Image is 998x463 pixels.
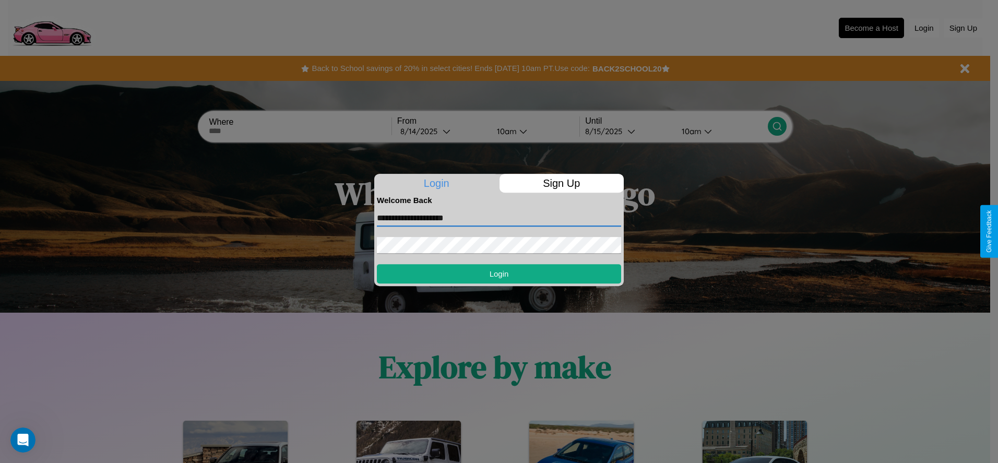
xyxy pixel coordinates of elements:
[374,174,499,193] p: Login
[985,210,993,253] div: Give Feedback
[500,174,624,193] p: Sign Up
[377,264,621,283] button: Login
[377,196,621,205] h4: Welcome Back
[10,428,35,453] iframe: Intercom live chat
